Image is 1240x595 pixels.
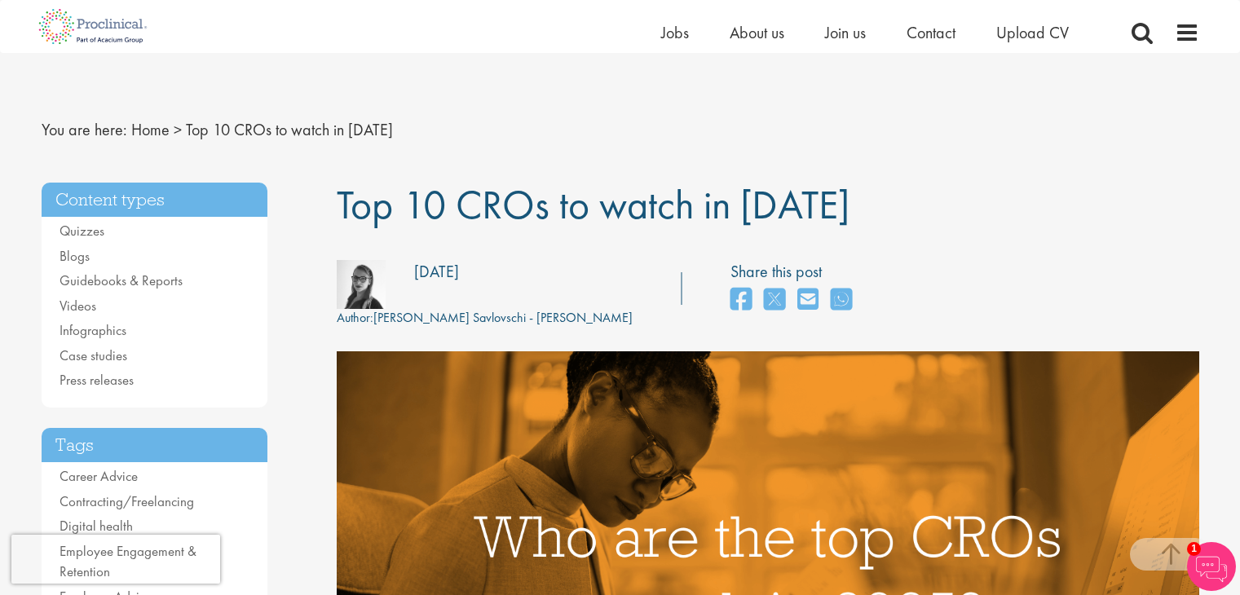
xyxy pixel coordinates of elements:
a: share on facebook [730,283,752,318]
a: About us [730,22,784,43]
img: Chatbot [1187,542,1236,591]
a: Contracting/Freelancing [60,492,194,510]
a: Blogs [60,247,90,265]
a: Contact [907,22,955,43]
a: breadcrumb link [131,119,170,140]
a: Case studies [60,346,127,364]
a: share on whats app [831,283,852,318]
span: Top 10 CROs to watch in [DATE] [186,119,393,140]
iframe: reCAPTCHA [11,535,220,584]
a: Infographics [60,321,126,339]
a: Join us [825,22,866,43]
a: Upload CV [996,22,1069,43]
h3: Content types [42,183,268,218]
h3: Tags [42,428,268,463]
div: [DATE] [414,260,459,284]
a: Quizzes [60,222,104,240]
a: Videos [60,297,96,315]
span: You are here: [42,119,127,140]
img: fff6768c-7d58-4950-025b-08d63f9598ee [337,260,386,309]
span: Author: [337,309,373,326]
label: Share this post [730,260,860,284]
a: share on email [797,283,819,318]
a: Jobs [661,22,689,43]
a: Digital health [60,517,133,535]
a: Press releases [60,371,134,389]
span: 1 [1187,542,1201,556]
a: Guidebooks & Reports [60,271,183,289]
span: Top 10 CROs to watch in [DATE] [337,178,849,231]
a: Career Advice [60,467,138,485]
span: > [174,119,182,140]
div: [PERSON_NAME] Savlovschi - [PERSON_NAME] [337,309,633,328]
a: share on twitter [764,283,785,318]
